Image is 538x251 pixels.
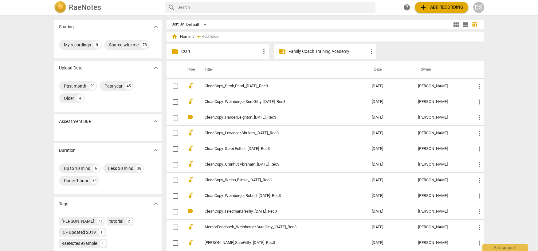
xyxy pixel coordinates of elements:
[205,100,350,104] a: CleanCopy_Weinberger,SureGitty_[DATE]_Rec3
[367,125,413,141] td: [DATE]
[418,225,465,229] div: [PERSON_NAME]
[100,240,106,247] div: 1
[476,177,483,184] span: more_vert
[93,41,101,49] div: 0
[418,162,465,167] div: [PERSON_NAME]
[59,65,82,71] p: Upload Date
[403,4,410,11] span: help
[205,131,350,135] a: CleanCopy_Lowinger,Shulem_[DATE]_Rec3
[91,177,98,184] div: 34
[69,3,101,12] h2: RaeNotes
[171,33,190,40] span: Home
[472,22,477,27] span: table_chart
[462,21,469,28] span: view_list
[205,225,350,229] a: MentorFeedback_Weinberger,SureGitty_[DATE]_Rec3
[151,22,160,31] button: Show more
[476,114,483,121] span: more_vert
[151,117,160,126] button: Show more
[368,48,375,55] span: more_vert
[413,61,470,78] th: Owner
[187,160,194,168] span: audiotrack
[77,95,84,102] div: 4
[64,178,88,184] div: Under 1 hour
[420,4,427,11] span: add
[367,61,413,78] th: Date
[59,201,68,207] p: Tags
[187,129,194,136] span: audiotrack
[97,218,104,225] div: 73
[64,165,90,171] div: Up to 10 mins
[89,82,96,90] div: 29
[476,192,483,200] span: more_vert
[367,110,413,125] td: [DATE]
[205,241,350,245] a: [PERSON_NAME],SureGitty_[DATE]_Rec3
[135,165,143,172] div: 38
[202,34,220,39] span: Add folder
[367,188,413,204] td: [DATE]
[187,223,194,230] span: audiotrack
[205,147,350,151] a: CleanCopy_Sprei,Esther_[DATE]_Rec3
[476,145,483,153] span: more_vert
[476,239,483,247] span: more_vert
[187,98,194,105] span: audiotrack
[187,192,194,199] span: audiotrack
[205,115,350,120] a: CleanCopy_Harder,Leighton_[DATE]_Rec3
[182,61,197,78] th: Type
[418,100,465,104] div: [PERSON_NAME]
[193,34,194,39] span: /
[181,48,261,55] p: CO 1
[187,82,194,89] span: audiotrack
[64,95,74,101] div: Older
[196,33,202,40] span: add
[186,20,209,29] div: Default
[367,172,413,188] td: [DATE]
[452,20,461,29] button: Tile view
[59,147,76,154] p: Duration
[168,4,175,11] span: search
[92,165,100,172] div: 6
[367,235,413,251] td: [DATE]
[61,229,96,235] div: ICF Updated 2019
[476,208,483,215] span: more_vert
[418,84,465,88] div: [PERSON_NAME]
[205,178,350,182] a: CleanCopy_Weiss,Blimie_[DATE]_Rec3
[289,48,368,55] p: Family Coach Training Academy
[205,84,350,88] a: CleanCopy_Stroh,Pearl_[DATE]_Rec3
[54,1,160,14] a: LogoRaeNotes
[470,20,479,29] button: Table view
[141,41,148,49] div: 78
[152,200,159,207] span: expand_more
[187,207,194,215] span: videocam
[151,146,160,155] button: Show more
[152,118,159,125] span: expand_more
[187,145,194,152] span: audiotrack
[197,61,367,78] th: Title
[418,131,465,135] div: [PERSON_NAME]
[367,204,413,219] td: [DATE]
[367,78,413,94] td: [DATE]
[418,194,465,198] div: [PERSON_NAME]
[476,130,483,137] span: more_vert
[482,244,528,251] div: Ask support
[152,23,159,30] span: expand_more
[205,194,350,198] a: CleanCopy_Weinberger,Robert_[DATE]_Rec3
[461,20,470,29] button: List view
[59,118,91,125] p: Assessment Due
[171,48,179,55] span: folder
[152,64,159,72] span: expand_more
[59,24,74,30] p: Sharing
[187,239,194,246] span: audiotrack
[401,2,412,13] a: Help
[367,157,413,172] td: [DATE]
[367,94,413,110] td: [DATE]
[420,4,463,11] span: Add recording
[205,209,350,214] a: CleanCopy_Friedman,Peshy_[DATE]_Rec3
[187,113,194,121] span: videocam
[453,21,460,28] span: view_module
[108,165,133,171] div: Less 30 mins
[104,83,123,89] div: Past year
[178,2,373,12] input: Search
[476,83,483,90] span: more_vert
[171,22,184,27] div: Sort By
[367,141,413,157] td: [DATE]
